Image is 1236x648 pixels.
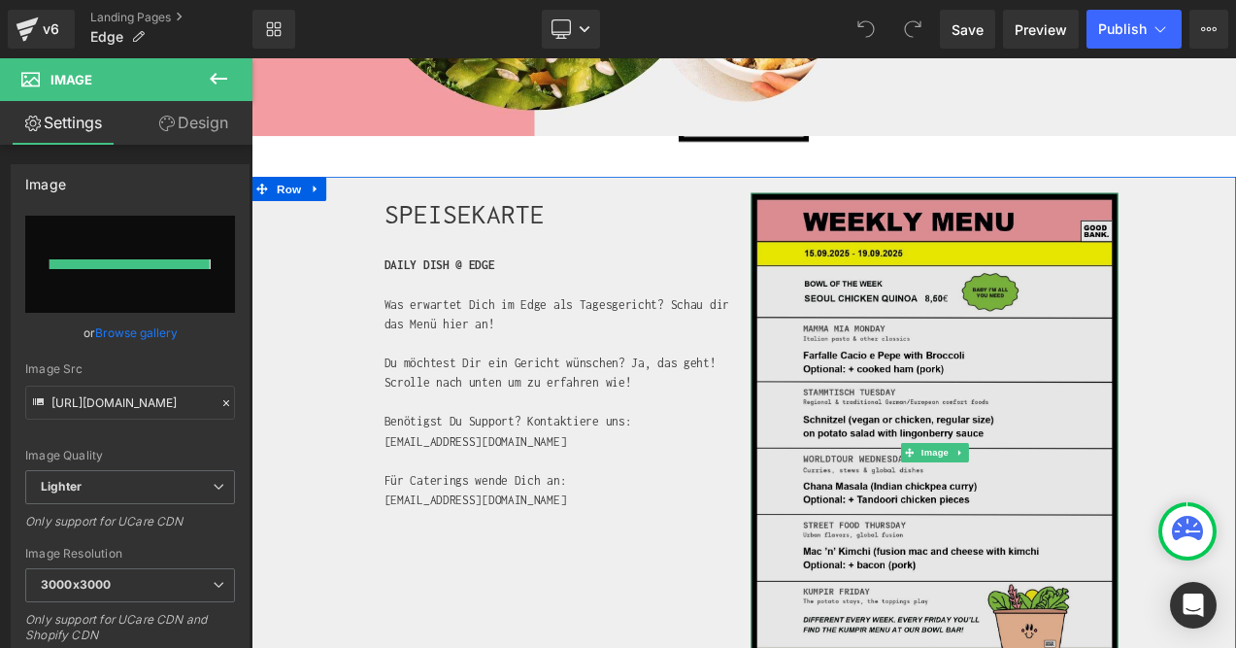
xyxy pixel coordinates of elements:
span: Edge [90,29,123,45]
span: Image [50,72,92,87]
strong: DAILY DISH @ EDGE [158,239,290,256]
p: Was erwartet Dich im Edge als Tagesgericht? Schau dir das Menü hier an! [158,283,586,329]
span: Publish [1098,21,1147,37]
div: v6 [39,17,63,42]
b: Lighter [41,479,82,494]
a: Preview [1003,10,1079,49]
p: Für Caterings wende Dich an: [158,493,586,516]
span: Preview [1015,19,1067,40]
a: Expand / Collapse [64,142,89,171]
a: Browse gallery [95,316,178,350]
a: Expand / Collapse [835,460,855,483]
div: Image Resolution [25,547,235,561]
span: Row [25,142,64,171]
button: More [1189,10,1228,49]
input: Link [25,386,235,420]
div: Image Quality [25,449,235,462]
p: [EMAIL_ADDRESS][DOMAIN_NAME] [158,446,586,469]
span: Save [952,19,984,40]
h1: SPEISEKARTE [158,161,596,213]
p: Du möchtest Dir ein Gericht wünschen? Ja, das geht! Scrolle nach unten um zu erfahren wie! [158,353,586,399]
div: or [25,323,235,343]
span: Image [795,460,836,483]
a: New Library [252,10,295,49]
a: Landing Pages [90,10,252,25]
div: Only support for UCare CDN [25,514,235,542]
div: Image [25,165,66,192]
button: Redo [893,10,932,49]
b: 3000x3000 [41,577,111,592]
a: v6 [8,10,75,49]
button: Publish [1086,10,1182,49]
a: Design [130,101,256,145]
p: Benötigst Du Support? Kontaktiere uns: [158,423,586,446]
div: Image Src [25,362,235,376]
p: [EMAIL_ADDRESS][DOMAIN_NAME] [158,516,586,539]
div: Open Intercom Messenger [1170,582,1217,629]
button: Undo [847,10,885,49]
